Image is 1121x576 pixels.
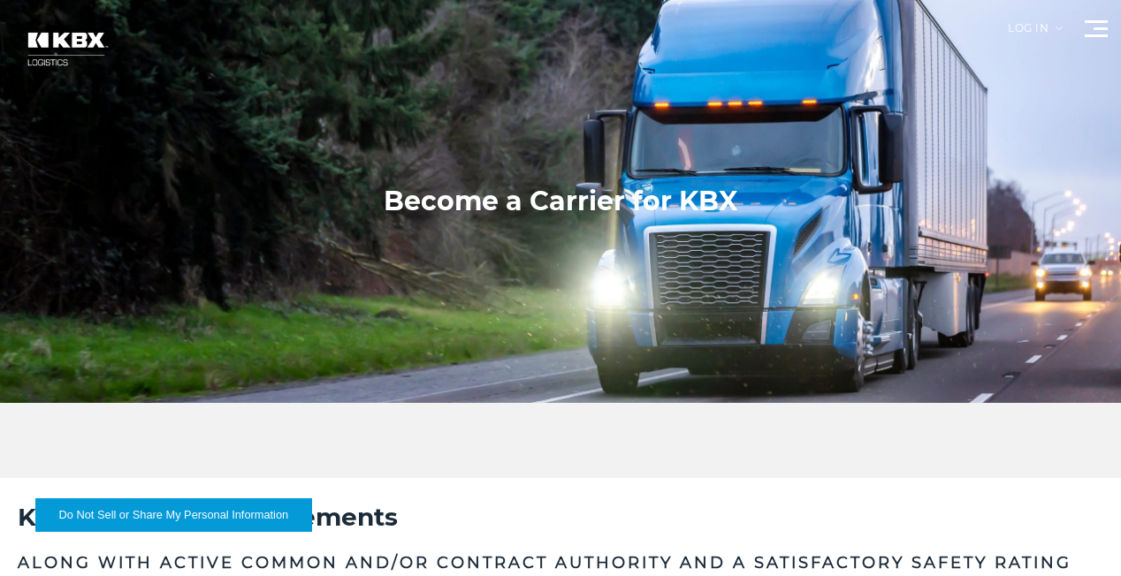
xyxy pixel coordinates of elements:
h2: Key Qualifying Requirements [18,500,1103,534]
img: arrow [1056,27,1063,30]
h1: Become a Carrier for KBX [384,184,737,219]
img: kbx logo [13,18,119,80]
button: Do Not Sell or Share My Personal Information [35,498,312,532]
div: Log in [1008,23,1063,47]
